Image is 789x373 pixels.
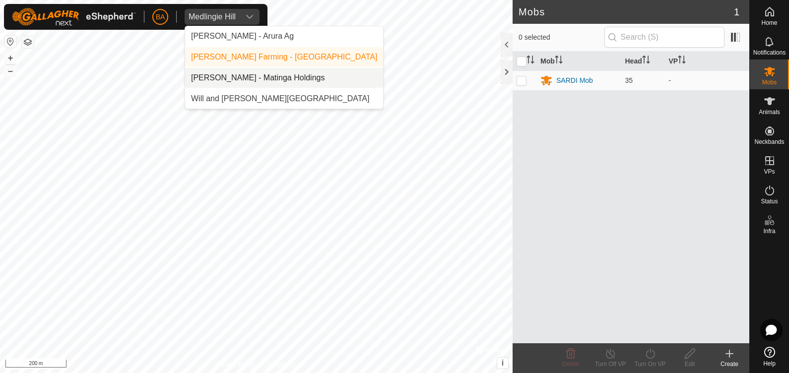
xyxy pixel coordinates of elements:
span: Mobs [762,79,777,85]
span: 35 [625,76,633,84]
div: Edit [670,360,710,369]
div: [PERSON_NAME] - Arura Ag [191,30,294,42]
div: Medlingie Hill [189,13,236,21]
div: [PERSON_NAME] - Matinga Holdings [191,72,325,84]
ul: Option List [185,26,383,109]
input: Search (S) [604,27,724,48]
span: Animals [759,109,780,115]
span: VPs [764,169,775,175]
button: i [497,358,508,369]
span: Status [761,198,778,204]
p-sorticon: Activate to sort [555,57,563,65]
div: Will and [PERSON_NAME][GEOGRAPHIC_DATA] [191,93,369,105]
p-sorticon: Activate to sort [642,57,650,65]
li: Matinga Holdings [185,68,383,88]
span: Medlingie Hill [185,9,240,25]
a: Contact Us [266,360,295,369]
div: Turn Off VP [591,360,630,369]
a: Help [750,343,789,371]
li: Stokes Bay Farm [185,89,383,109]
span: Infra [763,228,775,234]
th: Head [621,52,665,71]
button: – [4,65,16,77]
h2: Mobs [519,6,734,18]
span: 0 selected [519,32,604,43]
a: Privacy Policy [217,360,254,369]
p-sorticon: Activate to sort [678,57,686,65]
img: Gallagher Logo [12,8,136,26]
span: Home [761,20,777,26]
span: Neckbands [754,139,784,145]
span: i [502,359,504,367]
span: Help [763,361,776,367]
div: SARDI Mob [556,75,593,86]
div: Turn On VP [630,360,670,369]
div: dropdown trigger [240,9,260,25]
button: Map Layers [22,36,34,48]
span: BA [156,12,165,22]
li: Arura Ag [185,26,383,46]
td: - [665,70,750,90]
span: Delete [562,361,580,368]
button: Reset Map [4,36,16,48]
th: VP [665,52,750,71]
span: 1 [734,4,739,19]
span: Notifications [753,50,786,56]
button: + [4,52,16,64]
li: Medlingie Hill [185,47,383,67]
div: Create [710,360,749,369]
th: Mob [536,52,621,71]
p-sorticon: Activate to sort [526,57,534,65]
div: [PERSON_NAME] Farming - [GEOGRAPHIC_DATA] [191,51,377,63]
